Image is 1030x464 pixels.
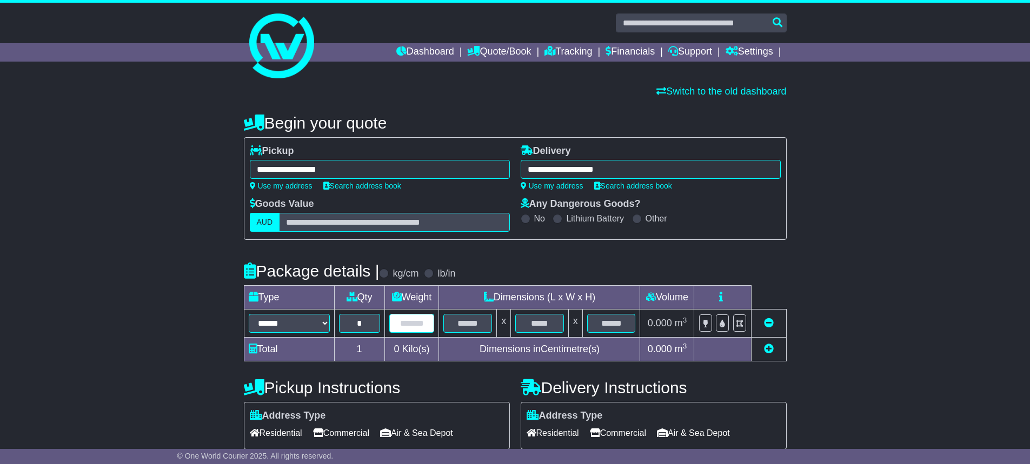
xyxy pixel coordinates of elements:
a: Search address book [594,181,672,190]
a: Settings [726,43,773,62]
label: Any Dangerous Goods? [521,198,641,210]
a: Remove this item [764,318,774,328]
span: Commercial [313,425,369,441]
span: Residential [250,425,302,441]
label: Pickup [250,145,294,157]
td: Dimensions (L x W x H) [439,286,640,310]
sup: 3 [683,342,687,350]
label: Address Type [527,410,603,422]
span: 0 [394,344,399,354]
label: No [534,213,545,224]
h4: Package details | [244,262,380,280]
span: 0.000 [648,318,672,328]
a: Add new item [764,344,774,354]
span: Commercial [590,425,646,441]
label: Other [646,213,667,224]
span: Air & Sea Depot [657,425,730,441]
a: Quote/Book [467,43,531,62]
span: © One World Courier 2025. All rights reserved. [177,452,334,460]
a: Search address book [323,181,401,190]
a: Dashboard [396,43,454,62]
td: Qty [334,286,384,310]
label: Delivery [521,145,571,157]
span: Air & Sea Depot [380,425,453,441]
a: Support [668,43,712,62]
label: Lithium Battery [566,213,624,224]
label: kg/cm [393,268,418,280]
td: x [568,310,582,338]
a: Use my address [250,181,313,190]
span: Residential [527,425,579,441]
td: Type [244,286,334,310]
a: Use my address [521,181,583,190]
span: m [675,318,687,328]
h4: Pickup Instructions [244,379,510,396]
td: x [497,310,511,338]
span: 0.000 [648,344,672,354]
td: 1 [334,338,384,361]
label: lb/in [437,268,455,280]
h4: Delivery Instructions [521,379,787,396]
td: Total [244,338,334,361]
td: Weight [384,286,439,310]
a: Tracking [544,43,592,62]
sup: 3 [683,316,687,324]
span: m [675,344,687,354]
label: Goods Value [250,198,314,210]
label: AUD [250,213,280,232]
a: Financials [606,43,655,62]
label: Address Type [250,410,326,422]
a: Switch to the old dashboard [656,86,786,97]
td: Volume [640,286,694,310]
h4: Begin your quote [244,114,787,132]
td: Kilo(s) [384,338,439,361]
td: Dimensions in Centimetre(s) [439,338,640,361]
